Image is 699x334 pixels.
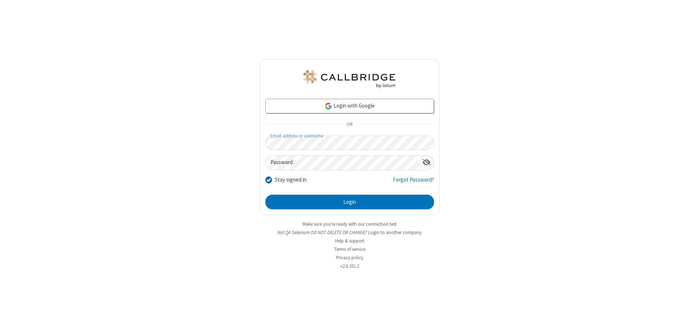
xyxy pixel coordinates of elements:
img: google-icon.png [324,102,332,110]
input: Email address or username [265,136,434,150]
a: Make sure you're ready with our connection test [303,221,396,227]
a: Forgot Password? [393,176,434,190]
button: Login to another company [368,229,422,236]
a: Privacy policy [336,255,363,261]
span: OR [344,120,355,130]
label: Stay signed in [275,176,307,184]
button: Login [265,195,434,209]
a: Help & support [335,238,364,244]
input: Password [266,156,419,170]
li: Not QA Selenium DO NOT DELETE OR CHANGE? [260,229,440,236]
li: v2.6.351.2 [260,263,440,269]
a: Login with Google [265,99,434,113]
a: Terms of service [334,246,365,252]
img: QA Selenium DO NOT DELETE OR CHANGE [302,70,397,88]
div: Show password [419,156,434,169]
